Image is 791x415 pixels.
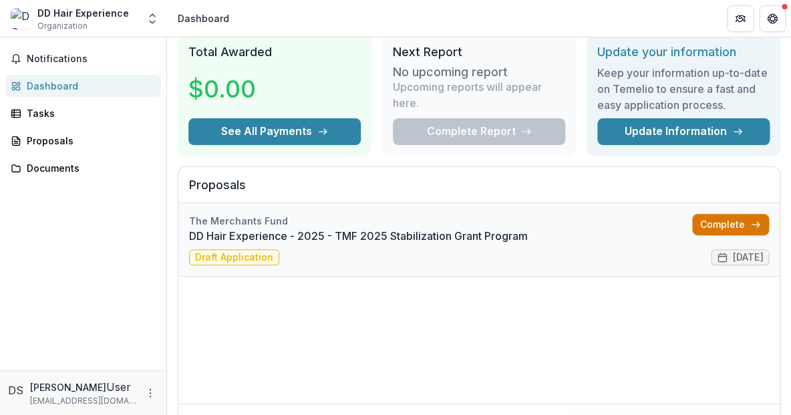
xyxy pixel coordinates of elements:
h2: Total Awarded [188,45,361,59]
img: DD Hair Experience [11,8,32,29]
button: See All Payments [188,118,361,145]
h2: Update your information [597,45,770,59]
a: Proposals [5,130,161,152]
div: Dashboard [27,79,150,93]
div: Proposals [27,134,150,148]
h3: $0.00 [188,71,256,107]
div: DD Hair Experience [37,6,129,20]
a: DD Hair Experience - 2025 - TMF 2025 Stabilization Grant Program [189,228,692,244]
p: [EMAIL_ADDRESS][DOMAIN_NAME] [30,395,137,407]
span: Notifications [27,53,156,65]
span: Organization [37,20,88,32]
div: Dior Smith [8,382,25,398]
div: Dashboard [178,11,229,25]
a: Update Information [597,118,770,145]
a: Tasks [5,102,161,124]
h3: Keep your information up-to-date on Temelio to ensure a fast and easy application process. [597,65,770,113]
button: Notifications [5,48,161,70]
a: Complete [692,214,769,235]
button: Open entity switcher [143,5,162,32]
nav: breadcrumb [172,9,234,28]
p: User [106,379,131,395]
button: More [142,385,158,401]
a: Dashboard [5,75,161,97]
h2: Next Report [393,45,565,59]
h2: Proposals [189,178,769,203]
div: Tasks [27,106,150,120]
h3: No upcoming report [393,65,508,80]
div: Documents [27,161,150,175]
a: Documents [5,157,161,179]
button: Partners [727,5,754,32]
button: Get Help [759,5,786,32]
p: Upcoming reports will appear here. [393,79,565,111]
p: [PERSON_NAME] [30,380,106,394]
